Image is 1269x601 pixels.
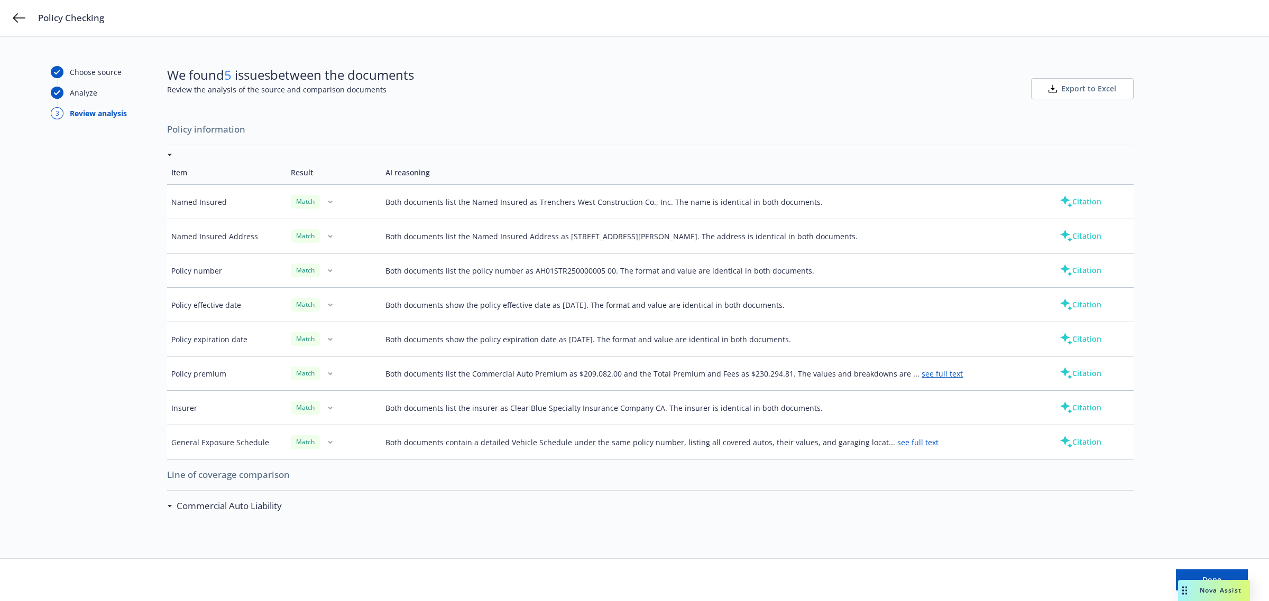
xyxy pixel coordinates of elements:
[167,253,287,288] td: Policy number
[291,298,320,311] div: Match
[167,464,1134,486] span: Line of coverage comparison
[1043,431,1118,453] button: Citation
[70,87,97,98] div: Analyze
[224,66,232,83] span: 5
[291,435,320,448] div: Match
[381,219,1038,253] td: Both documents list the Named Insured Address as [STREET_ADDRESS][PERSON_NAME]. The address is id...
[177,499,282,513] h3: Commercial Auto Liability
[167,84,414,95] span: Review the analysis of the source and comparison documents
[291,229,320,242] div: Match
[38,12,104,24] span: Policy Checking
[381,356,1038,391] td: Both documents list the Commercial Auto Premium as $209,082.00 and the Total Premium and Fees as ...
[1043,260,1118,281] button: Citation
[167,356,287,391] td: Policy premium
[381,161,1038,185] td: AI reasoning
[167,322,287,356] td: Policy expiration date
[922,369,963,379] a: see full text
[291,332,320,345] div: Match
[381,253,1038,288] td: Both documents list the policy number as AH01STR250000005 00. The format and value are identical ...
[167,425,287,459] td: General Exposure Schedule
[410,518,1043,542] td: AI reasoning
[381,425,1038,459] td: Both documents contain a detailed Vehicle Schedule under the same policy number, listing all cove...
[381,391,1038,425] td: Both documents list the insurer as Clear Blue Specialty Insurance Company CA. The insurer is iden...
[167,66,414,84] span: We found issues between the documents
[167,391,287,425] td: Insurer
[1043,397,1118,418] button: Citation
[1043,328,1118,350] button: Citation
[1043,191,1118,212] button: Citation
[1043,363,1118,384] button: Citation
[897,437,939,447] a: see full text
[381,288,1038,322] td: Both documents show the policy effective date as [DATE]. The format and value are identical in bo...
[70,108,127,119] div: Review analysis
[167,518,319,542] td: Limits
[167,288,287,322] td: Policy effective date
[291,195,320,208] div: Match
[319,518,410,542] td: Result
[167,118,1134,140] span: Policy information
[167,185,287,219] td: Named Insured
[1043,226,1118,247] button: Citation
[291,264,320,277] div: Match
[51,107,63,119] div: 3
[1202,575,1221,585] span: Done
[381,322,1038,356] td: Both documents show the policy expiration date as [DATE]. The format and value are identical in b...
[1178,580,1250,601] button: Nova Assist
[381,185,1038,219] td: Both documents list the Named Insured as Trenchers West Construction Co., Inc. The name is identi...
[167,499,282,513] div: Commercial Auto Liability
[167,219,287,253] td: Named Insured Address
[70,67,122,78] div: Choose source
[1200,586,1242,595] span: Nova Assist
[167,161,287,185] td: Item
[1178,580,1191,601] div: Drag to move
[1176,569,1248,590] button: Done
[1061,83,1116,94] span: Export to Excel
[287,161,382,185] td: Result
[1043,294,1118,315] button: Citation
[291,401,320,414] div: Match
[291,367,320,380] div: Match
[1031,78,1134,99] button: Export to Excel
